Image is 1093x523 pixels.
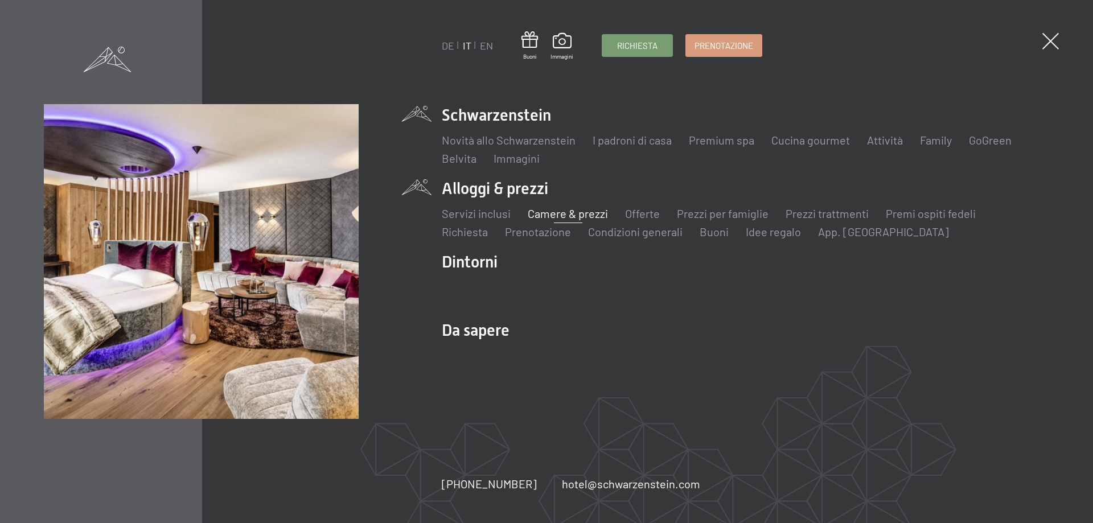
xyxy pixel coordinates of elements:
[867,133,903,147] a: Attività
[602,35,672,56] a: Richiesta
[442,151,476,165] a: Belvita
[689,133,754,147] a: Premium spa
[593,133,672,147] a: I padroni di casa
[771,133,850,147] a: Cucina gourmet
[700,225,729,238] a: Buoni
[786,207,869,220] a: Prezzi trattmenti
[550,33,573,60] a: Immagini
[562,476,700,492] a: hotel@schwarzenstein.com
[442,476,537,492] a: [PHONE_NUMBER]
[686,35,762,56] a: Prenotazione
[521,52,538,60] span: Buoni
[695,40,753,52] span: Prenotazione
[550,52,573,60] span: Immagini
[505,225,571,238] a: Prenotazione
[463,39,471,52] a: IT
[442,225,488,238] a: Richiesta
[920,133,952,147] a: Family
[442,133,576,147] a: Novità allo Schwarzenstein
[617,40,658,52] span: Richiesta
[494,151,540,165] a: Immagini
[521,31,538,60] a: Buoni
[442,207,511,220] a: Servizi inclusi
[588,225,683,238] a: Condizioni generali
[442,477,537,491] span: [PHONE_NUMBER]
[886,207,976,220] a: Premi ospiti fedeli
[625,207,660,220] a: Offerte
[442,39,454,52] a: DE
[969,133,1012,147] a: GoGreen
[480,39,493,52] a: EN
[746,225,801,238] a: Idee regalo
[528,207,608,220] a: Camere & prezzi
[818,225,949,238] a: App. [GEOGRAPHIC_DATA]
[677,207,769,220] a: Prezzi per famiglie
